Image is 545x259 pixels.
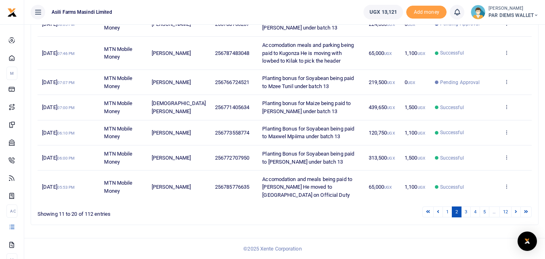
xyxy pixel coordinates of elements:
span: Successful [440,129,464,136]
a: 3 [461,206,471,217]
span: MTN Mobile Money [104,46,132,60]
small: 05:53 PM [57,185,75,190]
span: 256773558774 [215,130,249,136]
span: 219,500 [369,79,395,85]
span: MTN Mobile Money [104,126,132,140]
span: 313,500 [369,155,395,161]
span: [DATE] [42,21,75,27]
span: [PERSON_NAME] [152,50,191,56]
span: [DATE] [42,79,75,85]
span: [DATE] [42,50,75,56]
span: MTN Mobile Money [104,180,132,194]
small: UGX [384,51,392,56]
span: Asili Farms Masindi Limited [48,8,115,16]
span: [DEMOGRAPHIC_DATA][PERSON_NAME] [152,100,206,114]
span: [PERSON_NAME] [152,130,191,136]
li: Wallet ballance [360,5,406,19]
span: UGX 13,121 [370,8,397,16]
span: Planting bonus for Soyabean being paid to Mzee Tunil under batch 13 [262,75,354,89]
span: 65,000 [369,50,392,56]
small: UGX [418,51,425,56]
span: 256772707950 [215,155,249,161]
span: 65,000 [369,184,392,190]
a: UGX 13,121 [363,5,403,19]
small: UGX [418,156,425,160]
small: UGX [418,131,425,135]
span: 256785776635 [215,184,249,190]
small: 06:10 PM [57,131,75,135]
a: profile-user [PERSON_NAME] PAR DIEMS WALLET [471,5,539,19]
small: 07:46 PM [57,51,75,56]
span: Successful [440,49,464,57]
a: 2 [452,206,461,217]
small: 08:05 PM [57,22,75,27]
small: 06:00 PM [57,156,75,160]
a: Add money [406,8,447,15]
span: 224,000 [369,21,395,27]
span: [PERSON_NAME] [152,155,191,161]
span: [DATE] [42,155,75,161]
small: UGX [384,185,392,190]
img: profile-user [471,5,485,19]
span: Planting Bonus for Soyabean being paid to Maxwel Mpiima under batch 13 [262,126,354,140]
small: 07:00 PM [57,105,75,110]
a: logo-small logo-large logo-large [7,9,17,15]
a: 12 [499,206,512,217]
li: Ac [6,204,17,218]
span: 256788763237 [215,21,249,27]
span: MTN Mobile Money [104,151,132,165]
a: 1 [443,206,452,217]
span: MTN Mobile Money [104,100,132,114]
span: 0 [405,21,415,27]
span: [DATE] [42,184,75,190]
small: UGX [387,22,395,27]
small: UGX [387,156,395,160]
img: logo-small [7,8,17,17]
span: 1,500 [405,104,425,110]
small: UGX [407,22,415,27]
span: PAR DIEMS WALLET [489,12,539,19]
span: [DATE] [42,104,75,110]
span: [PERSON_NAME] [152,21,191,27]
span: [DATE] [42,130,75,136]
small: UGX [387,80,395,85]
li: Toup your wallet [406,6,447,19]
span: Successful [440,183,464,191]
span: MTN Mobile Money [104,75,132,89]
span: 0 [405,79,415,85]
small: UGX [418,105,425,110]
span: 256787483048 [215,50,249,56]
span: 1,100 [405,50,425,56]
span: Successful [440,154,464,162]
span: 256766724521 [215,79,249,85]
span: [PERSON_NAME] [152,79,191,85]
span: 1,100 [405,184,425,190]
small: UGX [387,105,395,110]
span: 1,100 [405,130,425,136]
span: 439,650 [369,104,395,110]
span: 1,500 [405,155,425,161]
a: 5 [480,206,489,217]
div: Open Intercom Messenger [518,232,537,251]
span: [PERSON_NAME] [152,184,191,190]
span: Accomodation meals and parking being paid to Kugonza He is moving with lowbed to Kilak to pick th... [262,42,354,64]
span: Pending Approval [440,79,480,86]
a: 4 [470,206,480,217]
span: Add money [406,6,447,19]
span: Successful [440,104,464,111]
small: [PERSON_NAME] [489,5,539,12]
small: UGX [387,131,395,135]
span: 256771405634 [215,104,249,110]
small: UGX [418,185,425,190]
span: 120,750 [369,130,395,136]
span: Accomodation and meals being paid to [PERSON_NAME] He moved to [GEOGRAPHIC_DATA] on Official Duty [262,176,352,198]
span: Planting Bonus for Soyabean being paid to [PERSON_NAME] under batch 13 [262,151,354,165]
small: 07:07 PM [57,80,75,85]
span: Planting bonus for Maize being paid to [PERSON_NAME] under batch 13 [262,100,351,114]
div: Showing 11 to 20 of 112 entries [38,206,240,218]
li: M [6,67,17,80]
small: UGX [407,80,415,85]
